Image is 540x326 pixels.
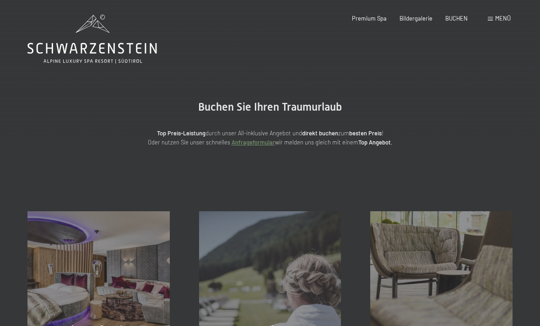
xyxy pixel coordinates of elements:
a: Bildergalerie [400,15,432,22]
span: Buchen Sie Ihren Traumurlaub [198,101,342,113]
strong: Top Preis-Leistung [157,129,205,137]
strong: direkt buchen [302,129,338,137]
a: Anfrageformular [232,139,275,146]
p: durch unser All-inklusive Angebot und zum ! Oder nutzen Sie unser schnelles wir melden uns gleich... [87,128,453,147]
span: Menü [495,15,511,22]
a: BUCHEN [445,15,468,22]
a: Premium Spa [352,15,387,22]
strong: besten Preis [349,129,382,137]
strong: Top Angebot. [358,139,393,146]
